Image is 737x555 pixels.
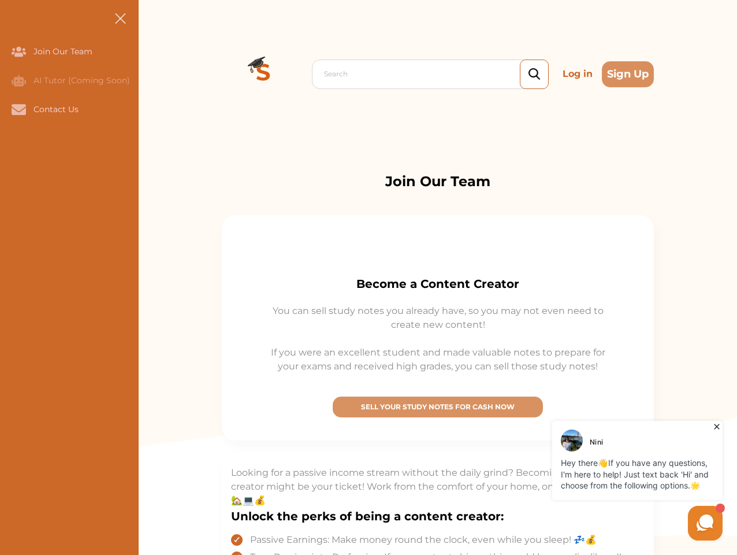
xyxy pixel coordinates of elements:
[231,508,645,525] h3: Unlock the perks of being a content creator:
[231,466,645,508] p: Looking for a passive income stream without the daily grind? Becoming a content creator might be ...
[460,418,725,543] iframe: HelpCrunch
[602,61,654,87] button: Sign Up
[333,397,543,417] button: [object Object]
[528,68,540,80] img: search_icon
[222,275,654,293] p: Become a Content Creator
[250,534,597,546] span: Passive Earnings: Make money round the clock, even while you sleep! 💤💰
[558,62,597,86] p: Log in
[338,402,538,412] p: SELL YOUR STUDY NOTES FOR CASH NOW
[222,171,654,192] p: Join Our Team
[222,304,654,373] p: You can sell study notes you already have, so you may not even need to create new content! If you...
[222,32,305,116] img: Logo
